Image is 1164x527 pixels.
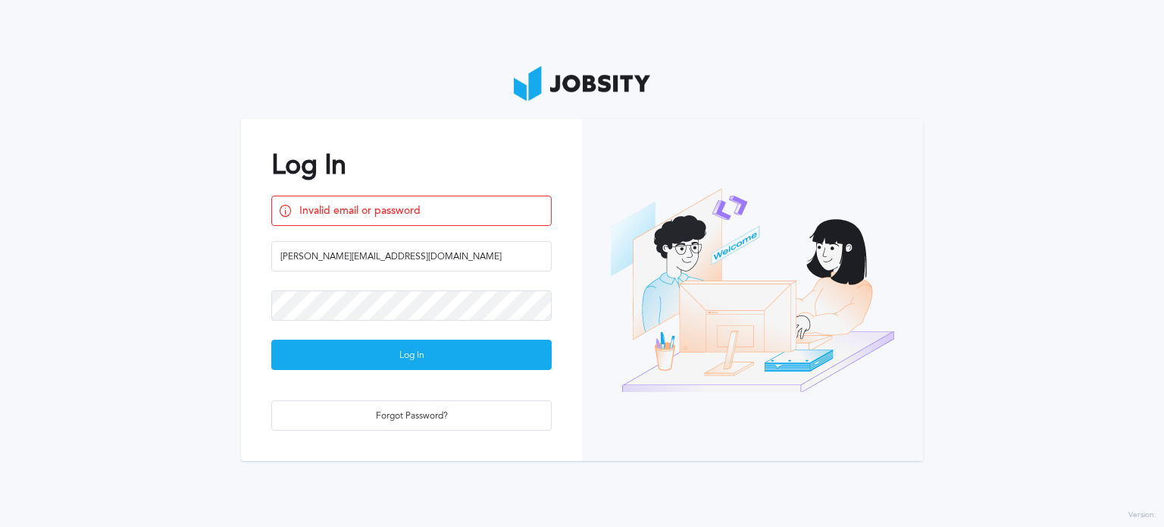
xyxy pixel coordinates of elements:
button: Log In [271,340,552,370]
button: Forgot Password? [271,400,552,431]
h2: Log In [271,149,552,180]
div: Forgot Password? [272,401,551,431]
span: Invalid email or password [299,205,543,217]
input: Email [271,241,552,271]
label: Version: [1128,511,1156,520]
div: Log In [272,340,551,371]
